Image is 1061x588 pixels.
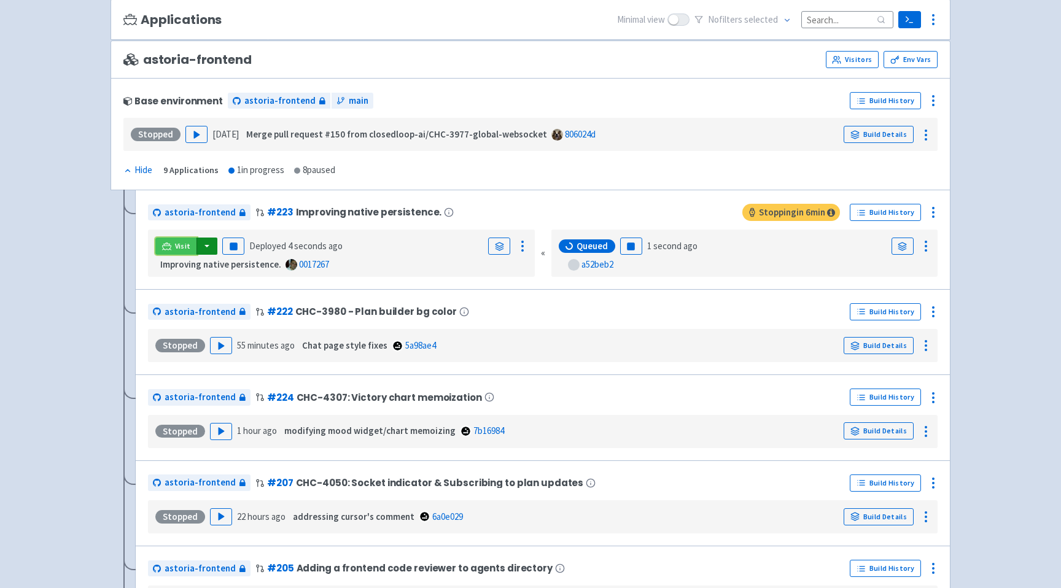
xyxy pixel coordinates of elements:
button: Pause [222,238,244,255]
span: Minimal view [617,13,665,27]
a: Build Details [844,422,914,439]
span: Queued [577,240,608,252]
span: astoria-frontend [123,53,251,67]
div: Hide [123,163,152,177]
h3: Applications [123,13,222,27]
div: 9 Applications [163,163,219,177]
div: 8 paused [294,163,335,177]
a: 7b16984 [473,425,504,436]
a: #222 [267,305,293,318]
span: Deployed [249,240,343,252]
div: 1 in progress [228,163,284,177]
input: Search... [801,11,893,28]
a: Build History [850,204,921,221]
div: « [541,230,545,277]
a: 6a0e029 [432,511,463,522]
a: #224 [267,391,294,404]
div: Stopped [131,128,181,141]
a: Visitors [826,51,879,68]
a: Build History [850,560,921,577]
span: astoria-frontend [165,476,236,490]
strong: addressing cursor's comment [293,511,414,522]
a: a52beb2 [581,258,613,270]
time: [DATE] [212,128,239,140]
a: Build History [850,474,921,492]
button: Pause [620,238,642,255]
strong: Chat page style fixes [302,339,387,351]
strong: modifying mood widget/chart memoizing [284,425,456,436]
span: CHC-4050: Socket indicator & Subscribing to plan updates [296,478,584,488]
time: 1 second ago [647,240,698,252]
strong: Merge pull request #150 from closedloop-ai/CHC-3977-global-websocket [246,128,547,140]
button: Play [210,423,232,440]
time: 1 hour ago [237,425,277,436]
div: Base environment [123,96,223,106]
a: #205 [267,562,294,574]
a: 0017267 [299,258,329,270]
a: Env Vars [884,51,938,68]
a: Build History [850,303,921,320]
a: Build Details [844,337,914,354]
a: astoria-frontend [148,204,251,221]
a: Build Details [844,126,914,143]
span: astoria-frontend [165,562,236,576]
a: astoria-frontend [148,560,251,577]
a: #207 [267,476,293,489]
a: astoria-frontend [228,93,330,109]
a: astoria-frontend [148,474,251,491]
a: astoria-frontend [148,389,251,406]
time: 22 hours ago [237,511,286,522]
span: No filter s [708,13,778,27]
span: Adding a frontend code reviewer to agents directory [297,563,553,573]
a: Visit [155,238,197,255]
span: CHC-4307: Victory chart memoization [297,392,482,403]
a: 5a98ae4 [405,339,436,351]
button: Hide [123,163,154,177]
span: Visit [175,241,191,251]
span: selected [744,14,778,25]
a: main [332,93,373,109]
time: 55 minutes ago [237,339,295,351]
a: 806024d [565,128,596,140]
span: astoria-frontend [244,94,316,108]
span: astoria-frontend [165,390,236,404]
button: Play [210,337,232,354]
a: astoria-frontend [148,304,251,320]
span: astoria-frontend [165,206,236,220]
span: Improving native persistence. [296,207,442,217]
a: #223 [267,206,293,219]
a: Terminal [898,11,921,28]
time: 4 seconds ago [288,240,343,252]
button: Play [210,508,232,525]
span: main [349,94,368,108]
a: Build History [850,389,921,406]
span: Stopping in 6 min [742,204,840,221]
strong: Improving native persistence. [160,258,281,270]
div: Stopped [155,510,205,524]
span: CHC-3980 - Plan builder bg color [295,306,457,317]
button: Play [185,126,208,143]
div: Stopped [155,339,205,352]
a: Build Details [844,508,914,525]
span: astoria-frontend [165,305,236,319]
div: Stopped [155,425,205,438]
a: Build History [850,92,921,109]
